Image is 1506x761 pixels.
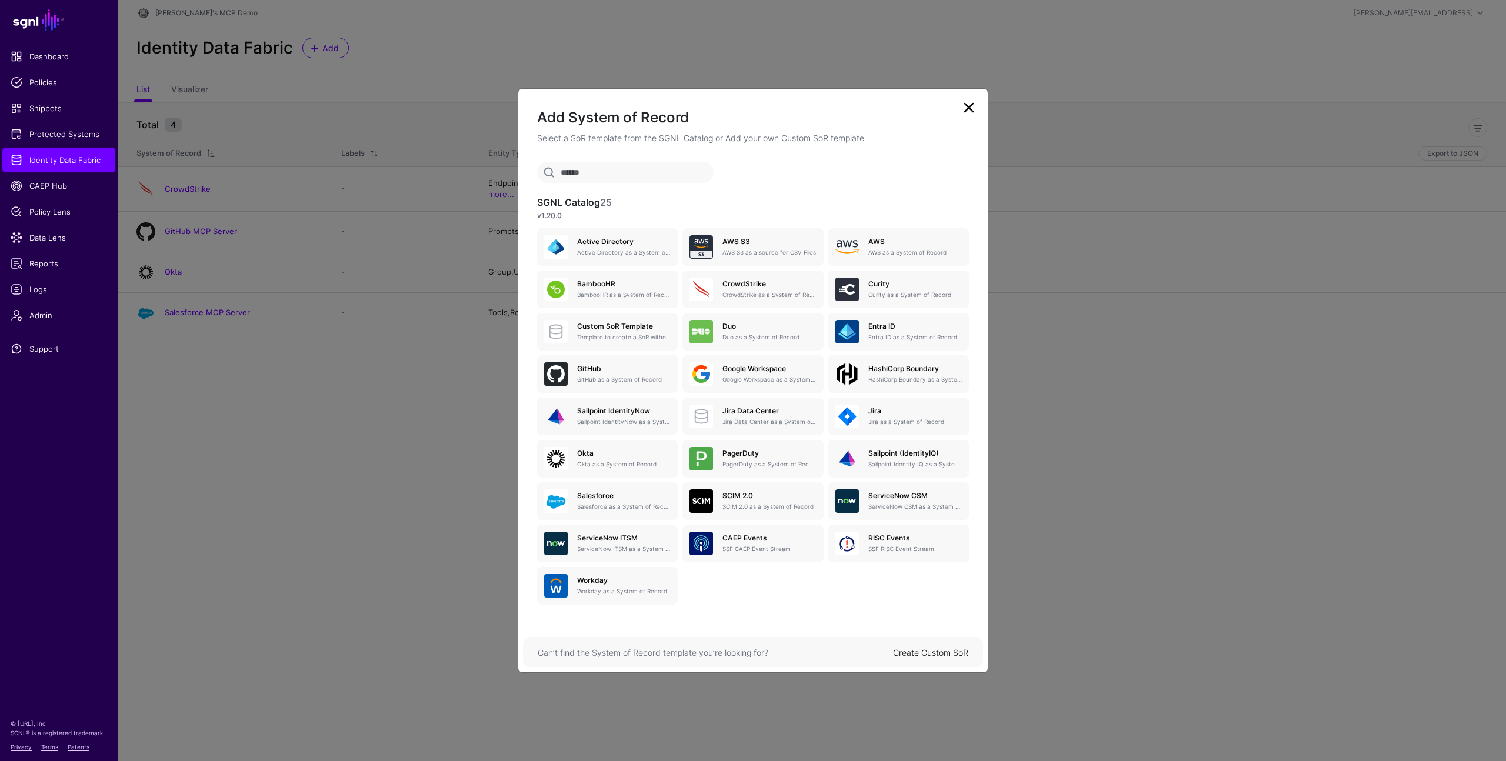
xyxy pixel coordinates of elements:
a: GitHubGitHub as a System of Record [537,355,678,393]
a: Google WorkspaceGoogle Workspace as a System of Record [682,355,823,393]
p: Sailpoint IdentityNow as a System of Record [577,418,671,426]
p: Sailpoint Identity IQ as a System of Record [868,460,962,469]
h5: CAEP Events [722,534,816,542]
p: Jira Data Center as a System of Record [722,418,816,426]
img: svg+xml;base64,PHN2ZyB3aWR0aD0iNjQiIGhlaWdodD0iNjQiIHZpZXdCb3g9IjAgMCA2NCA2NCIgZmlsbD0ibm9uZSIgeG... [835,405,859,428]
img: svg+xml;base64,PHN2ZyB3aWR0aD0iNjQiIGhlaWdodD0iNjQiIHZpZXdCb3g9IjAgMCA2NCA2NCIgZmlsbD0ibm9uZSIgeG... [689,489,713,513]
p: SCIM 2.0 as a System of Record [722,502,816,511]
p: ServiceNow CSM as a System of Record [868,502,962,511]
img: svg+xml;base64,PHN2ZyB3aWR0aD0iNjQiIGhlaWdodD0iNjQiIHZpZXdCb3g9IjAgMCA2NCA2NCIgZmlsbD0ibm9uZSIgeG... [689,362,713,386]
a: Entra IDEntra ID as a System of Record [828,313,969,351]
img: svg+xml;base64,PHN2ZyB3aWR0aD0iNjQiIGhlaWdodD0iNjQiIHZpZXdCb3g9IjAgMCA2NCA2NCIgZmlsbD0ibm9uZSIgeG... [835,278,859,301]
h5: ServiceNow ITSM [577,534,671,542]
img: svg+xml;base64,PHN2ZyB4bWxucz0iaHR0cDovL3d3dy53My5vcmcvMjAwMC9zdmciIHhtbG5zOnhsaW5rPSJodHRwOi8vd3... [835,235,859,259]
a: ServiceNow CSMServiceNow CSM as a System of Record [828,482,969,520]
h5: Entra ID [868,322,962,331]
p: SSF RISC Event Stream [868,545,962,553]
a: OktaOkta as a System of Record [537,440,678,478]
a: Custom SoR TemplateTemplate to create a SoR without any entities, attributes or relationships. On... [537,313,678,351]
img: svg+xml;base64,PHN2ZyB3aWR0aD0iNjQiIGhlaWdodD0iNjQiIHZpZXdCb3g9IjAgMCA2NCA2NCIgZmlsbD0ibm9uZSIgeG... [544,362,568,386]
a: HashiCorp BoundaryHashiCorp Boundary as a System of Record [828,355,969,393]
a: Create Custom SoR [893,647,968,657]
h5: Jira Data Center [722,407,816,415]
a: ServiceNow ITSMServiceNow ITSM as a System of Record [537,525,678,562]
h5: Salesforce [577,492,671,500]
div: Can’t find the System of Record template you’re looking for? [538,646,893,659]
h5: Google Workspace [722,365,816,373]
img: svg+xml;base64,PHN2ZyB3aWR0aD0iNjQiIGhlaWdodD0iNjQiIHZpZXdCb3g9IjAgMCA2NCA2NCIgZmlsbD0ibm9uZSIgeG... [544,278,568,301]
h5: CrowdStrike [722,280,816,288]
p: Okta as a System of Record [577,460,671,469]
h2: Add System of Record [537,108,969,128]
h5: GitHub [577,365,671,373]
img: svg+xml;base64,PHN2ZyB3aWR0aD0iNjQiIGhlaWdodD0iNjQiIHZpZXdCb3g9IjAgMCA2NCA2NCIgZmlsbD0ibm9uZSIgeG... [689,447,713,470]
h5: Sailpoint IdentityNow [577,407,671,415]
a: DuoDuo as a System of Record [682,313,823,351]
img: svg+xml;base64,PHN2ZyB3aWR0aD0iNjQiIGhlaWdodD0iNjQiIHZpZXdCb3g9IjAgMCA2NCA2NCIgZmlsbD0ibm9uZSIgeG... [689,320,713,343]
p: AWS S3 as a source for CSV Files [722,248,816,257]
p: Template to create a SoR without any entities, attributes or relationships. Once created, you can... [577,333,671,342]
a: CAEP EventsSSF CAEP Event Stream [682,525,823,562]
h5: SCIM 2.0 [722,492,816,500]
img: svg+xml;base64,PHN2ZyB3aWR0aD0iNjQiIGhlaWdodD0iNjQiIHZpZXdCb3g9IjAgMCA2NCA2NCIgZmlsbD0ibm9uZSIgeG... [544,574,568,598]
p: GitHub as a System of Record [577,375,671,384]
span: 25 [600,196,612,208]
a: PagerDutyPagerDuty as a System of Record [682,440,823,478]
a: AWS S3AWS S3 as a source for CSV Files [682,228,823,266]
a: Sailpoint (IdentityIQ)Sailpoint Identity IQ as a System of Record [828,440,969,478]
p: PagerDuty as a System of Record [722,460,816,469]
h5: AWS [868,238,962,246]
a: Active DirectoryActive Directory as a System of Record [537,228,678,266]
img: svg+xml;base64,PHN2ZyB3aWR0aD0iNjQiIGhlaWdodD0iNjQiIHZpZXdCb3g9IjAgMCA2NCA2NCIgZmlsbD0ibm9uZSIgeG... [835,532,859,555]
a: Jira Data CenterJira Data Center as a System of Record [682,398,823,435]
p: AWS as a System of Record [868,248,962,257]
a: BambooHRBambooHR as a System of Record [537,271,678,308]
h5: Curity [868,280,962,288]
a: SCIM 2.0SCIM 2.0 as a System of Record [682,482,823,520]
a: CurityCurity as a System of Record [828,271,969,308]
img: svg+xml;base64,PHN2ZyB3aWR0aD0iNjQiIGhlaWdodD0iNjQiIHZpZXdCb3g9IjAgMCA2NCA2NCIgZmlsbD0ibm9uZSIgeG... [689,532,713,555]
h5: HashiCorp Boundary [868,365,962,373]
p: Curity as a System of Record [868,291,962,299]
h5: Okta [577,449,671,458]
img: svg+xml;base64,PHN2ZyB3aWR0aD0iNjQiIGhlaWdodD0iNjQiIHZpZXdCb3g9IjAgMCA2NCA2NCIgZmlsbD0ibm9uZSIgeG... [544,447,568,470]
img: svg+xml;base64,PHN2ZyB3aWR0aD0iNjQiIGhlaWdodD0iNjQiIHZpZXdCb3g9IjAgMCA2NCA2NCIgZmlsbD0ibm9uZSIgeG... [689,278,713,301]
h5: Active Directory [577,238,671,246]
h5: AWS S3 [722,238,816,246]
p: Google Workspace as a System of Record [722,375,816,384]
img: svg+xml;base64,PHN2ZyB3aWR0aD0iNjQiIGhlaWdodD0iNjQiIHZpZXdCb3g9IjAgMCA2NCA2NCIgZmlsbD0ibm9uZSIgeG... [544,405,568,428]
p: Duo as a System of Record [722,333,816,342]
img: svg+xml;base64,PHN2ZyB3aWR0aD0iNjQiIGhlaWdodD0iNjQiIHZpZXdCb3g9IjAgMCA2NCA2NCIgZmlsbD0ibm9uZSIgeG... [835,447,859,470]
h5: Custom SoR Template [577,322,671,331]
img: svg+xml;base64,PHN2ZyB3aWR0aD0iNjQiIGhlaWdodD0iNjQiIHZpZXdCb3g9IjAgMCA2NCA2NCIgZmlsbD0ibm9uZSIgeG... [544,235,568,259]
p: Workday as a System of Record [577,587,671,596]
p: Salesforce as a System of Record [577,502,671,511]
a: SalesforceSalesforce as a System of Record [537,482,678,520]
h5: RISC Events [868,534,962,542]
img: svg+xml;base64,PHN2ZyB3aWR0aD0iNjQiIGhlaWdodD0iNjQiIHZpZXdCb3g9IjAgMCA2NCA2NCIgZmlsbD0ibm9uZSIgeG... [689,235,713,259]
h5: ServiceNow CSM [868,492,962,500]
a: JiraJira as a System of Record [828,398,969,435]
strong: v1.20.0 [537,211,562,220]
h5: Workday [577,576,671,585]
h5: PagerDuty [722,449,816,458]
h5: Sailpoint (IdentityIQ) [868,449,962,458]
p: HashiCorp Boundary as a System of Record [868,375,962,384]
img: svg+xml;base64,PHN2ZyB4bWxucz0iaHR0cDovL3d3dy53My5vcmcvMjAwMC9zdmciIHdpZHRoPSIxMDBweCIgaGVpZ2h0PS... [835,362,859,386]
a: Sailpoint IdentityNowSailpoint IdentityNow as a System of Record [537,398,678,435]
a: CrowdStrikeCrowdStrike as a System of Record [682,271,823,308]
h5: Duo [722,322,816,331]
p: Jira as a System of Record [868,418,962,426]
img: svg+xml;base64,PHN2ZyB3aWR0aD0iNjQiIGhlaWdodD0iNjQiIHZpZXdCb3g9IjAgMCA2NCA2NCIgZmlsbD0ibm9uZSIgeG... [835,320,859,343]
h5: Jira [868,407,962,415]
p: Entra ID as a System of Record [868,333,962,342]
img: svg+xml;base64,PHN2ZyB3aWR0aD0iNjQiIGhlaWdodD0iNjQiIHZpZXdCb3g9IjAgMCA2NCA2NCIgZmlsbD0ibm9uZSIgeG... [835,489,859,513]
h5: BambooHR [577,280,671,288]
img: svg+xml;base64,PHN2ZyB3aWR0aD0iNjQiIGhlaWdodD0iNjQiIHZpZXdCb3g9IjAgMCA2NCA2NCIgZmlsbD0ibm9uZSIgeG... [544,489,568,513]
p: BambooHR as a System of Record [577,291,671,299]
p: Active Directory as a System of Record [577,248,671,257]
p: SSF CAEP Event Stream [722,545,816,553]
h3: SGNL Catalog [537,197,969,208]
p: ServiceNow ITSM as a System of Record [577,545,671,553]
a: AWSAWS as a System of Record [828,228,969,266]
